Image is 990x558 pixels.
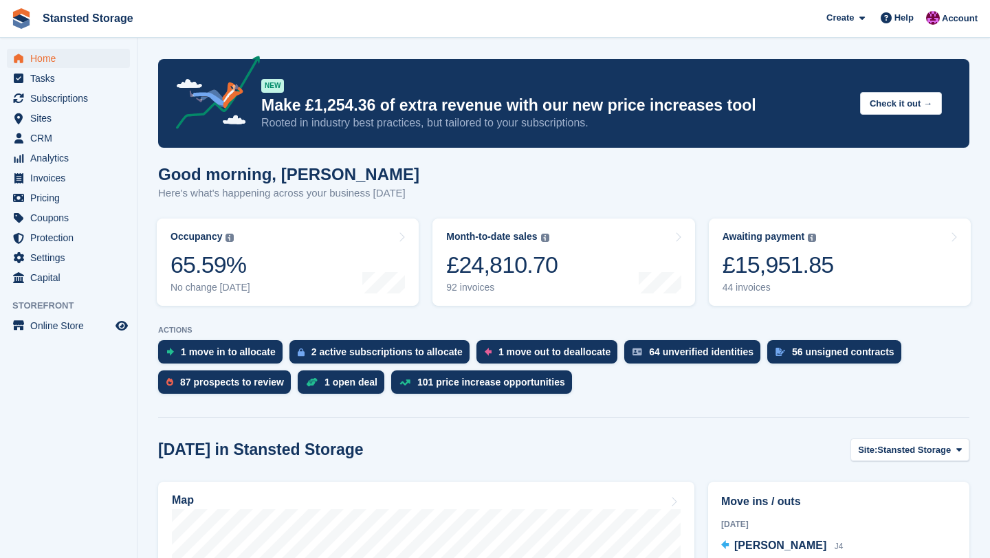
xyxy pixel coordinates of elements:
div: 1 open deal [324,377,377,388]
span: Account [942,12,978,25]
img: price-adjustments-announcement-icon-8257ccfd72463d97f412b2fc003d46551f7dbcb40ab6d574587a9cd5c0d94... [164,56,261,134]
span: CRM [30,129,113,148]
div: Month-to-date sales [446,231,537,243]
span: Site: [858,443,877,457]
span: Stansted Storage [877,443,951,457]
img: stora-icon-8386f47178a22dfd0bd8f6a31ec36ba5ce8667c1dd55bd0f319d3a0aa187defe.svg [11,8,32,29]
img: icon-info-grey-7440780725fd019a000dd9b08b2336e03edf1995a4989e88bcd33f0948082b44.svg [808,234,816,242]
div: 56 unsigned contracts [792,346,894,357]
div: 87 prospects to review [180,377,284,388]
a: menu [7,69,130,88]
div: 65.59% [170,251,250,279]
span: Invoices [30,168,113,188]
div: 44 invoices [723,282,834,293]
button: Check it out → [860,92,942,115]
h2: Map [172,494,194,506]
h2: [DATE] in Stansted Storage [158,440,364,459]
h2: Move ins / outs [721,493,956,510]
a: menu [7,228,130,247]
a: Awaiting payment £15,951.85 44 invoices [709,219,971,306]
p: Make £1,254.36 of extra revenue with our new price increases tool [261,96,849,115]
div: 1 move in to allocate [181,346,276,357]
img: icon-info-grey-7440780725fd019a000dd9b08b2336e03edf1995a4989e88bcd33f0948082b44.svg [225,234,234,242]
span: Help [894,11,914,25]
p: Rooted in industry best practices, but tailored to your subscriptions. [261,115,849,131]
a: menu [7,109,130,128]
span: Pricing [30,188,113,208]
a: 101 price increase opportunities [391,370,579,401]
img: move_outs_to_deallocate_icon-f764333ba52eb49d3ac5e1228854f67142a1ed5810a6f6cc68b1a99e826820c5.svg [485,348,492,356]
span: Tasks [30,69,113,88]
span: [PERSON_NAME] [734,539,826,551]
a: 56 unsigned contracts [767,340,908,370]
div: Awaiting payment [723,231,805,243]
span: Settings [30,248,113,267]
a: menu [7,168,130,188]
h1: Good morning, [PERSON_NAME] [158,165,419,183]
div: 101 price increase opportunities [417,377,565,388]
img: deal-1b604bf984904fb50ccaf53a9ad4b4a5d6e5aea283cecdc64d6e3604feb123c2.svg [306,377,318,387]
p: ACTIONS [158,326,969,335]
p: Here's what's happening across your business [DATE] [158,186,419,201]
span: Sites [30,109,113,128]
div: £24,810.70 [446,251,558,279]
a: Occupancy 65.59% No change [DATE] [157,219,419,306]
a: menu [7,316,130,335]
span: Create [826,11,854,25]
div: NEW [261,79,284,93]
span: Home [30,49,113,68]
span: J4 [835,542,844,551]
img: contract_signature_icon-13c848040528278c33f63329250d36e43548de30e8caae1d1a13099fd9432cc5.svg [775,348,785,356]
a: menu [7,49,130,68]
span: Subscriptions [30,89,113,108]
a: 64 unverified identities [624,340,767,370]
img: active_subscription_to_allocate_icon-d502201f5373d7db506a760aba3b589e785aa758c864c3986d89f69b8ff3... [298,348,305,357]
div: £15,951.85 [723,251,834,279]
a: menu [7,188,130,208]
a: 1 move out to deallocate [476,340,624,370]
span: Online Store [30,316,113,335]
div: 2 active subscriptions to allocate [311,346,463,357]
span: Protection [30,228,113,247]
div: 92 invoices [446,282,558,293]
span: Storefront [12,299,137,313]
a: menu [7,129,130,148]
a: Stansted Storage [37,7,139,30]
span: Coupons [30,208,113,227]
a: [PERSON_NAME] J4 [721,537,843,555]
img: Jonathan Crick [926,11,940,25]
a: menu [7,248,130,267]
img: price_increase_opportunities-93ffe204e8149a01c8c9dc8f82e8f89637d9d84a8eef4429ea346261dce0b2c0.svg [399,379,410,386]
div: 64 unverified identities [649,346,753,357]
div: No change [DATE] [170,282,250,293]
div: Occupancy [170,231,222,243]
img: icon-info-grey-7440780725fd019a000dd9b08b2336e03edf1995a4989e88bcd33f0948082b44.svg [541,234,549,242]
img: prospect-51fa495bee0391a8d652442698ab0144808aea92771e9ea1ae160a38d050c398.svg [166,378,173,386]
a: 2 active subscriptions to allocate [289,340,476,370]
a: Preview store [113,317,130,334]
div: 1 move out to deallocate [498,346,610,357]
button: Site: Stansted Storage [850,438,969,461]
a: 87 prospects to review [158,370,298,401]
img: move_ins_to_allocate_icon-fdf77a2bb77ea45bf5b3d319d69a93e2d87916cf1d5bf7949dd705db3b84f3ca.svg [166,348,174,356]
a: menu [7,89,130,108]
span: Analytics [30,148,113,168]
a: 1 open deal [298,370,391,401]
a: 1 move in to allocate [158,340,289,370]
a: menu [7,148,130,168]
a: menu [7,268,130,287]
span: Capital [30,268,113,287]
a: Month-to-date sales £24,810.70 92 invoices [432,219,694,306]
img: verify_identity-adf6edd0f0f0b5bbfe63781bf79b02c33cf7c696d77639b501bdc392416b5a36.svg [632,348,642,356]
div: [DATE] [721,518,956,531]
a: menu [7,208,130,227]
